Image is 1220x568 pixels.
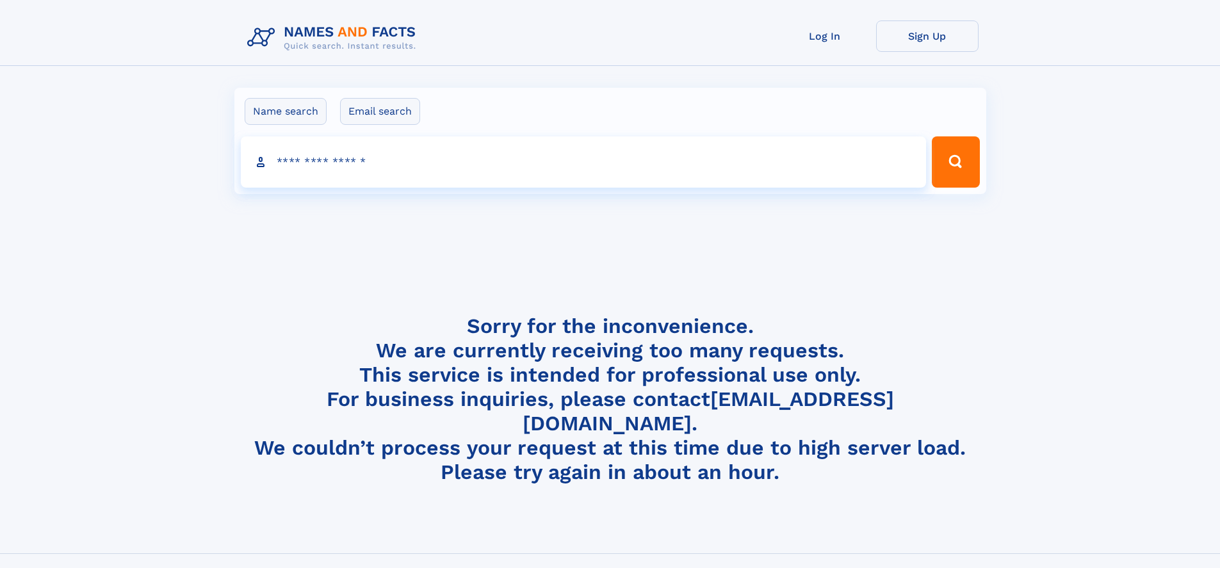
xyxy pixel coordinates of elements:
[932,136,979,188] button: Search Button
[340,98,420,125] label: Email search
[876,20,979,52] a: Sign Up
[774,20,876,52] a: Log In
[523,387,894,435] a: [EMAIL_ADDRESS][DOMAIN_NAME]
[242,314,979,485] h4: Sorry for the inconvenience. We are currently receiving too many requests. This service is intend...
[245,98,327,125] label: Name search
[242,20,427,55] img: Logo Names and Facts
[241,136,927,188] input: search input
